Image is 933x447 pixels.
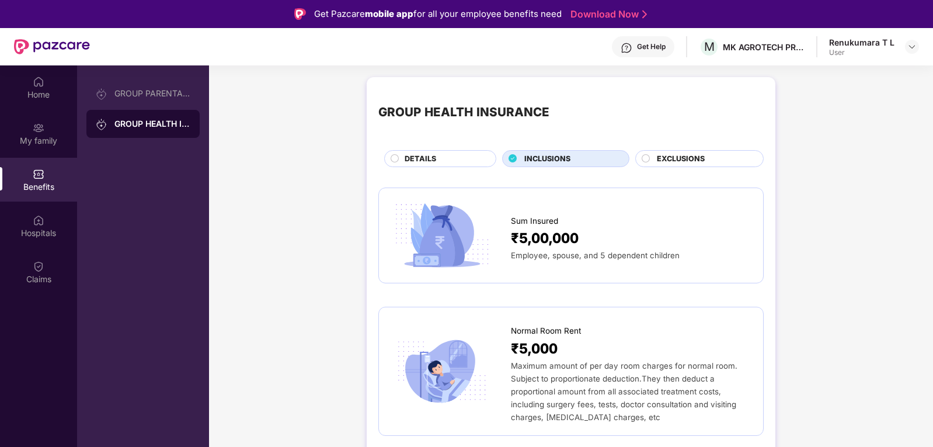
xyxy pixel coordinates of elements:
[511,215,558,227] span: Sum Insured
[114,118,190,130] div: GROUP HEALTH INSURANCE
[294,8,306,20] img: Logo
[511,227,579,249] span: ₹5,00,000
[829,48,894,57] div: User
[657,153,705,165] span: EXCLUSIONS
[33,261,44,272] img: svg+xml;base64,PHN2ZyBpZD0iQ2xhaW0iIHhtbG5zPSJodHRwOi8vd3d3LnczLm9yZy8yMDAwL3N2ZyIgd2lkdGg9IjIwIi...
[524,153,570,165] span: INCLUSIONS
[621,42,632,54] img: svg+xml;base64,PHN2ZyBpZD0iSGVscC0zMngzMiIgeG1sbnM9Imh0dHA6Ly93d3cudzMub3JnLzIwMDAvc3ZnIiB3aWR0aD...
[33,168,44,180] img: svg+xml;base64,PHN2ZyBpZD0iQmVuZWZpdHMiIHhtbG5zPSJodHRwOi8vd3d3LnczLm9yZy8yMDAwL3N2ZyIgd2lkdGg9Ij...
[14,39,90,54] img: New Pazcare Logo
[511,251,680,260] span: Employee, spouse, and 5 dependent children
[511,361,737,422] span: Maximum amount of per day room charges for normal room. Subject to proportionate deduction.They t...
[391,200,493,271] img: icon
[391,336,493,407] img: icon
[511,338,558,359] span: ₹5,000
[570,8,643,20] a: Download Now
[511,325,581,337] span: Normal Room Rent
[829,37,894,48] div: Renukumara T L
[704,40,715,54] span: M
[365,8,413,19] strong: mobile app
[96,88,107,100] img: svg+xml;base64,PHN2ZyB3aWR0aD0iMjAiIGhlaWdodD0iMjAiIHZpZXdCb3g9IjAgMCAyMCAyMCIgZmlsbD0ibm9uZSIgeG...
[114,89,190,98] div: GROUP PARENTAL POLICY
[907,42,917,51] img: svg+xml;base64,PHN2ZyBpZD0iRHJvcGRvd24tMzJ4MzIiIHhtbG5zPSJodHRwOi8vd3d3LnczLm9yZy8yMDAwL3N2ZyIgd2...
[33,122,44,134] img: svg+xml;base64,PHN2ZyB3aWR0aD0iMjAiIGhlaWdodD0iMjAiIHZpZXdCb3g9IjAgMCAyMCAyMCIgZmlsbD0ibm9uZSIgeG...
[314,7,562,21] div: Get Pazcare for all your employee benefits need
[378,103,549,122] div: GROUP HEALTH INSURANCE
[405,153,436,165] span: DETAILS
[637,42,666,51] div: Get Help
[96,119,107,130] img: svg+xml;base64,PHN2ZyB3aWR0aD0iMjAiIGhlaWdodD0iMjAiIHZpZXdCb3g9IjAgMCAyMCAyMCIgZmlsbD0ibm9uZSIgeG...
[642,8,647,20] img: Stroke
[33,214,44,226] img: svg+xml;base64,PHN2ZyBpZD0iSG9zcGl0YWxzIiB4bWxucz0iaHR0cDovL3d3dy53My5vcmcvMjAwMC9zdmciIHdpZHRoPS...
[723,41,805,53] div: MK AGROTECH PRIVATE LIMITED
[33,76,44,88] img: svg+xml;base64,PHN2ZyBpZD0iSG9tZSIgeG1sbnM9Imh0dHA6Ly93d3cudzMub3JnLzIwMDAvc3ZnIiB3aWR0aD0iMjAiIG...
